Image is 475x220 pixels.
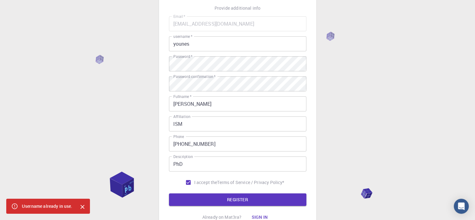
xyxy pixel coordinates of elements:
label: Email [173,14,185,19]
div: Username already in use. [22,201,72,212]
label: Description [173,154,193,159]
label: Password confirmation [173,74,215,79]
label: username [173,34,192,39]
button: REGISTER [169,193,306,206]
label: Password [173,54,192,59]
label: Fullname [173,94,191,99]
button: Close [77,202,87,212]
label: Phone [173,134,184,139]
a: Terms of Service / Privacy Policy* [217,179,284,186]
p: Provide additional info [215,5,260,11]
label: Affiliation [173,114,190,119]
div: Open Intercom Messenger [454,199,469,214]
span: I accept the [194,179,217,186]
p: Terms of Service / Privacy Policy * [217,179,284,186]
